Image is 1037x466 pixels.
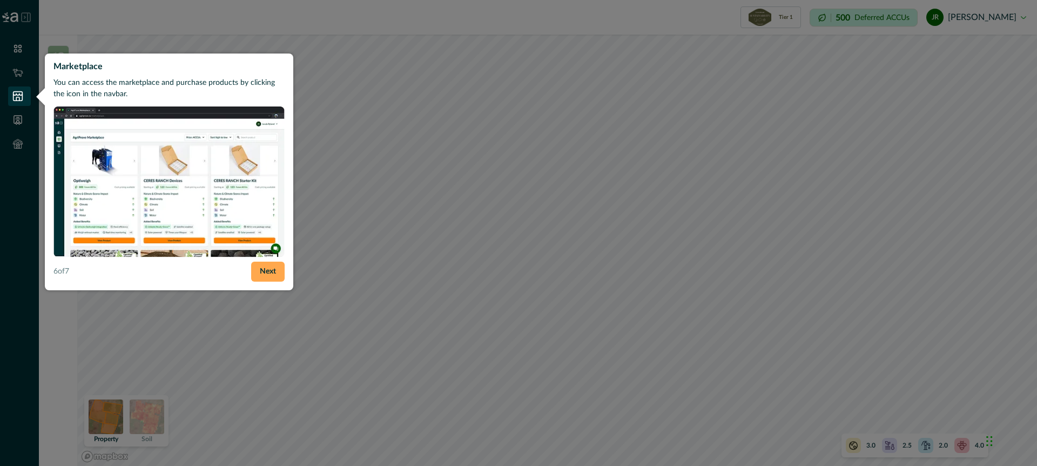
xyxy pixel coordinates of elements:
iframe: Chat Widget [983,414,1037,466]
img: A screenshot of the marketplace page [53,106,285,257]
p: 6 of 7 [53,266,69,277]
button: Next [251,262,285,282]
p: You can access the marketplace and purchase products by clicking the icon in the navbar. [53,77,285,100]
div: Drag [986,425,993,457]
h2: Marketplace [53,62,285,71]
